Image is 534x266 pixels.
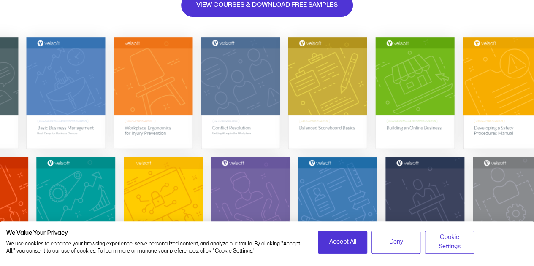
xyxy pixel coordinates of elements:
button: Deny all cookies [371,231,421,254]
h2: We Value Your Privacy [6,229,305,237]
span: Deny [389,237,403,247]
span: Accept All [329,237,356,247]
p: We use cookies to enhance your browsing experience, serve personalized content, and analyze our t... [6,240,305,255]
button: Adjust cookie preferences [425,231,474,254]
span: Cookie Settings [430,233,469,252]
button: Accept all cookies [318,231,367,254]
